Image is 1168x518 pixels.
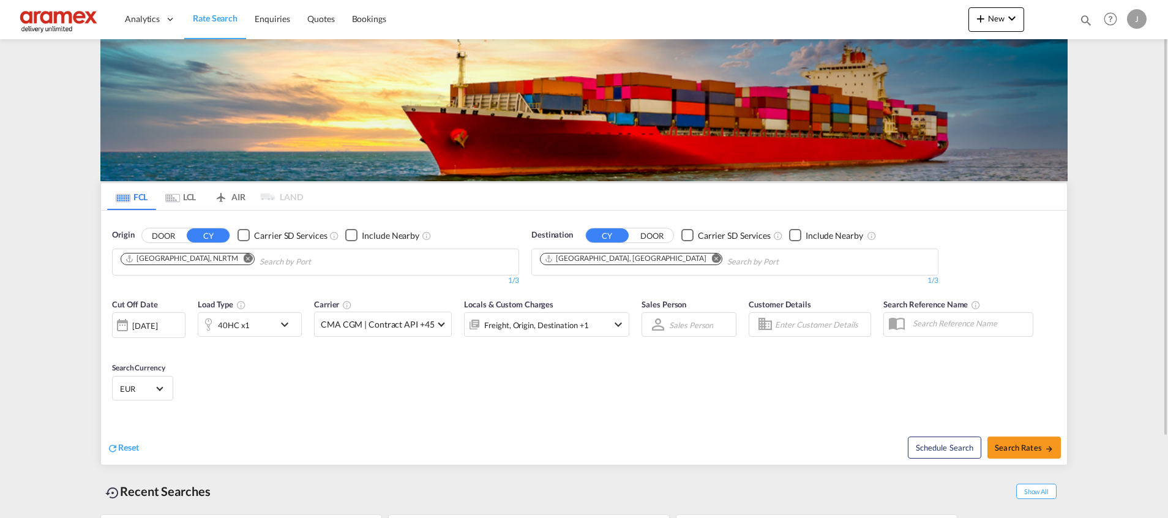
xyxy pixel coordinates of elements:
md-icon: icon-information-outline [236,300,246,310]
md-icon: Unchecked: Ignores neighbouring ports when fetching rates.Checked : Includes neighbouring ports w... [422,231,432,241]
span: Customer Details [749,299,810,309]
span: Sales Person [642,299,686,309]
button: Search Ratesicon-arrow-right [987,437,1061,459]
md-select: Select Currency: € EUREuro [119,380,167,397]
div: Carrier SD Services [254,230,327,242]
div: Freight Origin Destination Factory Stuffing [484,317,589,334]
div: 40HC x1icon-chevron-down [198,312,302,337]
div: icon-refreshReset [107,441,139,455]
md-datepicker: Select [112,337,121,353]
span: Quotes [307,13,334,24]
div: Freight Origin Destination Factory Stuffingicon-chevron-down [464,312,629,337]
md-chips-wrap: Chips container. Use arrow keys to select chips. [538,249,848,272]
md-select: Sales Person [668,316,714,334]
div: 1/3 [112,276,519,286]
span: Enquiries [255,13,290,24]
md-tab-item: FCL [107,183,156,210]
div: [DATE] [112,312,185,338]
md-icon: Unchecked: Search for CY (Container Yard) services for all selected carriers.Checked : Search for... [773,231,783,241]
md-icon: Unchecked: Search for CY (Container Yard) services for all selected carriers.Checked : Search for... [329,231,339,241]
span: Bookings [352,13,386,24]
md-chips-wrap: Chips container. Use arrow keys to select chips. [119,249,381,272]
button: Remove [236,253,254,266]
md-icon: icon-refresh [107,443,118,454]
span: Origin [112,229,134,241]
div: Carrier SD Services [698,230,771,242]
md-icon: icon-chevron-down [277,317,298,332]
div: Include Nearby [806,230,863,242]
md-icon: icon-plus 400-fg [973,11,988,26]
md-tab-item: LCL [156,183,205,210]
span: Search Rates [995,443,1054,452]
md-icon: icon-arrow-right [1045,445,1054,453]
button: CY [586,228,629,242]
input: Chips input. [727,252,844,272]
md-checkbox: Checkbox No Ink [345,229,419,242]
div: J [1127,9,1147,29]
span: New [973,13,1019,23]
span: Search Reference Name [883,299,981,309]
button: Note: By default Schedule search will only considerorigin ports, destination ports and cut off da... [908,437,981,459]
div: Recent Searches [100,478,215,505]
span: Cut Off Date [112,299,158,309]
img: LCL+%26+FCL+BACKGROUND.png [100,39,1068,181]
div: OriginDOOR CY Checkbox No InkUnchecked: Search for CY (Container Yard) services for all selected ... [101,211,1067,465]
span: Locals & Custom Charges [464,299,553,309]
div: 40HC x1 [218,317,250,334]
div: Rotterdam, NLRTM [125,253,238,264]
md-icon: Your search will be saved by the below given name [971,300,981,310]
div: Include Nearby [362,230,419,242]
span: Search Currency [112,363,165,372]
span: CMA CGM | Contract API +45 [321,318,434,331]
span: Load Type [198,299,246,309]
input: Enter Customer Details [775,315,867,334]
span: Reset [118,442,139,452]
span: Show All [1016,484,1057,499]
div: Help [1100,9,1127,31]
span: Help [1100,9,1121,29]
img: dca169e0c7e311edbe1137055cab269e.png [18,6,101,33]
md-checkbox: Checkbox No Ink [789,229,863,242]
span: Carrier [314,299,352,309]
md-icon: icon-chevron-down [1005,11,1019,26]
md-icon: icon-magnify [1079,13,1093,27]
div: Press delete to remove this chip. [544,253,708,264]
md-checkbox: Checkbox No Ink [681,229,771,242]
md-tab-item: AIR [205,183,254,210]
div: icon-magnify [1079,13,1093,32]
span: Destination [531,229,573,241]
button: DOOR [142,228,185,242]
md-icon: The selected Trucker/Carrierwill be displayed in the rate results If the rates are from another f... [342,300,352,310]
div: 1/3 [531,276,938,286]
md-icon: icon-airplane [214,190,228,199]
md-pagination-wrapper: Use the left and right arrow keys to navigate between tabs [107,183,303,210]
div: [DATE] [132,320,157,331]
span: Rate Search [193,13,238,23]
md-icon: icon-chevron-down [611,317,626,332]
div: Shanghai, CNSHA [544,253,706,264]
span: Analytics [125,13,160,25]
button: Remove [703,253,722,266]
button: DOOR [631,228,673,242]
button: icon-plus 400-fgNewicon-chevron-down [968,7,1024,32]
button: CY [187,228,230,242]
md-icon: Unchecked: Ignores neighbouring ports when fetching rates.Checked : Includes neighbouring ports w... [867,231,877,241]
div: Press delete to remove this chip. [125,253,241,264]
md-icon: icon-backup-restore [105,486,120,500]
input: Search Reference Name [907,314,1033,332]
span: EUR [120,383,154,394]
input: Chips input. [260,252,376,272]
md-checkbox: Checkbox No Ink [238,229,327,242]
